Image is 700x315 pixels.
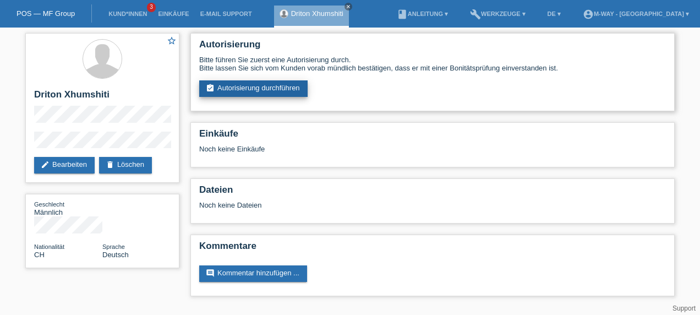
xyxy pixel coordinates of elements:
[195,10,258,17] a: E-Mail Support
[41,160,50,169] i: edit
[199,265,307,282] a: commentKommentar hinzufügen ...
[34,251,45,259] span: Schweiz
[167,36,177,46] i: star_border
[17,9,75,18] a: POS — MF Group
[199,201,535,209] div: Noch keine Dateien
[106,160,114,169] i: delete
[102,243,125,250] span: Sprache
[206,84,215,93] i: assignment_turned_in
[583,9,594,20] i: account_circle
[199,56,666,72] div: Bitte führen Sie zuerst eine Autorisierung durch. Bitte lassen Sie sich vom Kunden vorab mündlich...
[99,157,152,173] a: deleteLöschen
[102,251,129,259] span: Deutsch
[344,3,352,10] a: close
[34,201,64,208] span: Geschlecht
[199,184,666,201] h2: Dateien
[199,39,666,56] h2: Autorisierung
[167,36,177,47] a: star_border
[464,10,531,17] a: buildWerkzeuge ▾
[291,9,343,18] a: Driton Xhumshiti
[199,145,666,161] div: Noch keine Einkäufe
[470,9,481,20] i: build
[34,157,95,173] a: editBearbeiten
[199,241,666,257] h2: Kommentare
[34,89,171,106] h2: Driton Xhumshiti
[199,80,308,97] a: assignment_turned_inAutorisierung durchführen
[577,10,694,17] a: account_circlem-way - [GEOGRAPHIC_DATA] ▾
[346,4,351,9] i: close
[397,9,408,20] i: book
[199,128,666,145] h2: Einkäufe
[206,269,215,278] i: comment
[34,200,102,216] div: Männlich
[103,10,152,17] a: Kund*innen
[391,10,453,17] a: bookAnleitung ▾
[542,10,566,17] a: DE ▾
[672,305,696,312] a: Support
[147,3,156,12] span: 3
[152,10,194,17] a: Einkäufe
[34,243,64,250] span: Nationalität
